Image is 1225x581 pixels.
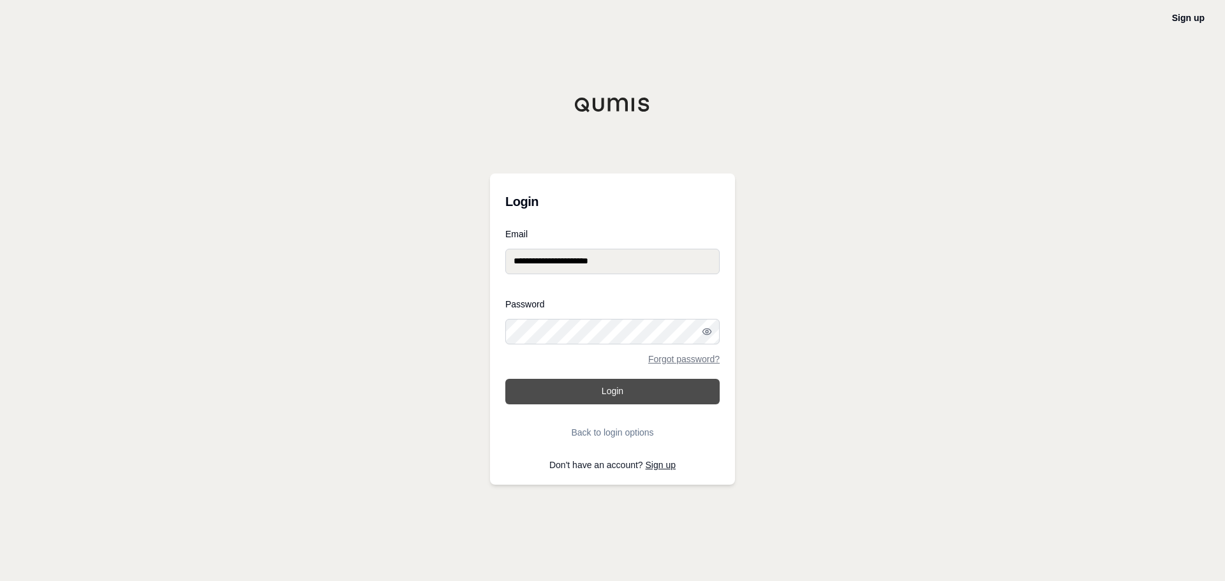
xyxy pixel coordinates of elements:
[505,230,720,239] label: Email
[505,379,720,404] button: Login
[648,355,720,364] a: Forgot password?
[1172,13,1205,23] a: Sign up
[574,97,651,112] img: Qumis
[646,460,676,470] a: Sign up
[505,189,720,214] h3: Login
[505,420,720,445] button: Back to login options
[505,300,720,309] label: Password
[505,460,720,469] p: Don't have an account?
